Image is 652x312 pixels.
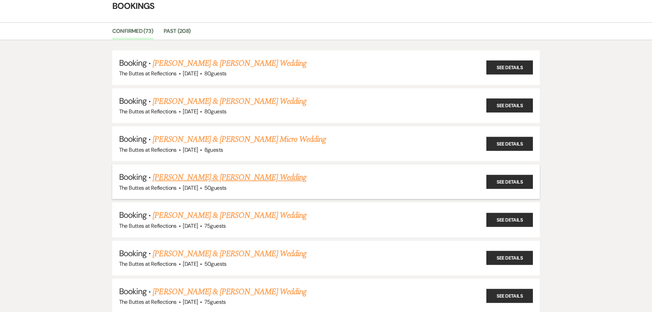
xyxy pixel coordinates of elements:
span: 80 guests [204,108,227,115]
span: [DATE] [183,298,198,305]
span: [DATE] [183,70,198,77]
span: 80 guests [204,70,227,77]
span: The Buttes at Reflections [119,260,177,267]
span: [DATE] [183,184,198,191]
a: [PERSON_NAME] & [PERSON_NAME] Wedding [153,209,306,222]
a: Past (208) [164,27,191,40]
a: [PERSON_NAME] & [PERSON_NAME] Wedding [153,286,306,298]
a: Confirmed (73) [112,27,153,40]
span: The Buttes at Reflections [119,184,177,191]
a: See Details [486,137,533,151]
span: Booking [119,172,146,182]
span: [DATE] [183,222,198,229]
a: [PERSON_NAME] & [PERSON_NAME] Micro Wedding [153,133,326,146]
span: Booking [119,134,146,144]
a: See Details [486,289,533,303]
a: See Details [486,213,533,227]
span: 8 guests [204,146,223,153]
span: The Buttes at Reflections [119,70,177,77]
span: The Buttes at Reflections [119,108,177,115]
a: [PERSON_NAME] & [PERSON_NAME] Wedding [153,171,306,184]
span: The Buttes at Reflections [119,146,177,153]
a: [PERSON_NAME] & [PERSON_NAME] Wedding [153,248,306,260]
span: Booking [119,58,146,68]
span: Booking [119,210,146,220]
span: Booking [119,286,146,297]
span: 50 guests [204,260,227,267]
a: See Details [486,251,533,265]
span: [DATE] [183,146,198,153]
span: Booking [119,248,146,259]
span: 75 guests [204,222,226,229]
span: The Buttes at Reflections [119,222,177,229]
a: [PERSON_NAME] & [PERSON_NAME] Wedding [153,95,306,108]
span: Booking [119,96,146,106]
a: See Details [486,175,533,189]
a: [PERSON_NAME] & [PERSON_NAME] Wedding [153,57,306,70]
span: 75 guests [204,298,226,305]
span: The Buttes at Reflections [119,298,177,305]
span: 50 guests [204,184,227,191]
a: See Details [486,61,533,75]
span: [DATE] [183,260,198,267]
a: See Details [486,99,533,113]
span: [DATE] [183,108,198,115]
